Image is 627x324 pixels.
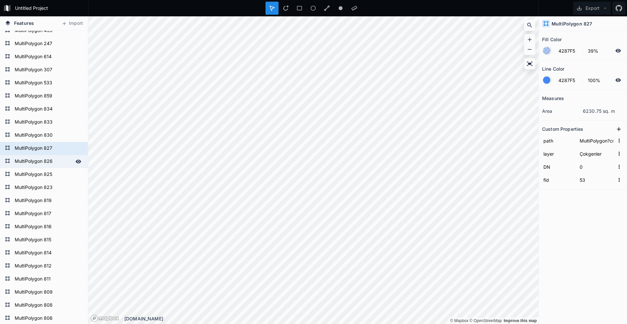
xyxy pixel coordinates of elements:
input: Name [542,136,575,145]
div: [DOMAIN_NAME] [124,315,539,322]
button: Import [58,18,86,29]
h2: Custom Properties [542,124,583,134]
a: Mapbox logo [90,315,119,322]
button: Export [573,2,611,15]
span: Features [14,20,34,26]
a: Map feedback [504,318,537,323]
h2: Line Color [542,64,564,74]
input: Name [542,162,575,172]
input: Empty [578,136,615,145]
input: Empty [578,149,615,159]
input: Name [542,175,575,185]
a: Mapbox [450,318,468,323]
a: OpenStreetMap [470,318,502,323]
input: Name [542,149,575,159]
h4: MultiPolygon 827 [552,20,592,27]
h2: Fill Color [542,34,562,44]
dd: 6230.75 sq. m [583,108,624,114]
input: Empty [578,175,615,185]
h2: Measures [542,93,564,103]
dt: area [542,108,583,114]
input: Empty [578,162,615,172]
